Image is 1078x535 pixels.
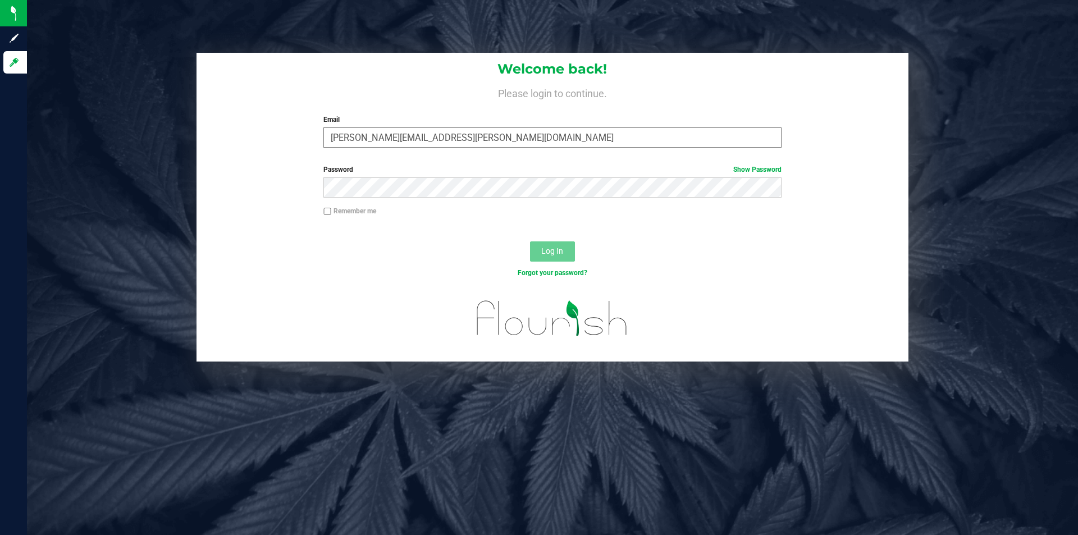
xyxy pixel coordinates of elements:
[323,208,331,216] input: Remember me
[323,115,781,125] label: Email
[8,57,20,68] inline-svg: Log in
[323,166,353,173] span: Password
[518,269,587,277] a: Forgot your password?
[8,33,20,44] inline-svg: Sign up
[463,290,641,347] img: flourish_logo.svg
[733,166,782,173] a: Show Password
[197,62,908,76] h1: Welcome back!
[323,206,376,216] label: Remember me
[530,241,575,262] button: Log In
[541,246,563,255] span: Log In
[197,85,908,99] h4: Please login to continue.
